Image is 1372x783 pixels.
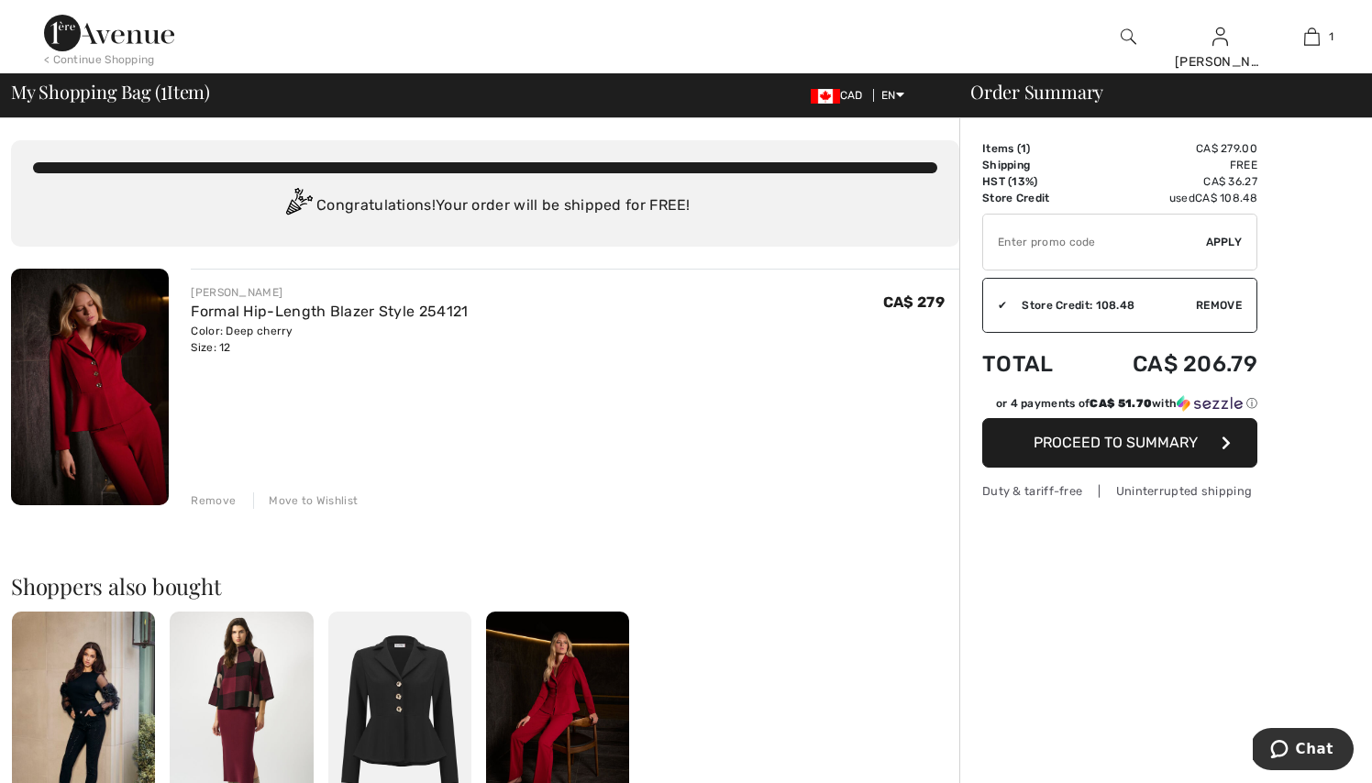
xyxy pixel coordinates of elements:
div: Store Credit: 108.48 [1007,297,1196,314]
img: search the website [1121,26,1136,48]
a: Sign In [1212,28,1228,45]
span: CA$ 279 [883,293,945,311]
td: used [1082,190,1257,206]
div: Duty & tariff-free | Uninterrupted shipping [982,482,1257,500]
div: or 4 payments of with [996,395,1257,412]
img: Formal Hip-Length Blazer Style 254121 [11,269,169,505]
a: 1 [1267,26,1356,48]
div: < Continue Shopping [44,51,155,68]
h2: Shoppers also bought [11,575,959,597]
div: ✔ [983,297,1007,314]
td: CA$ 206.79 [1082,333,1257,395]
img: My Info [1212,26,1228,48]
span: CA$ 51.70 [1090,397,1152,410]
div: or 4 payments ofCA$ 51.70withSezzle Click to learn more about Sezzle [982,395,1257,418]
div: [PERSON_NAME] [191,284,468,301]
img: Sezzle [1177,395,1243,412]
img: 1ère Avenue [44,15,174,51]
td: Items ( ) [982,140,1082,157]
a: Formal Hip-Length Blazer Style 254121 [191,303,468,320]
span: 1 [160,78,167,102]
iframe: Opens a widget where you can chat to one of our agents [1253,728,1354,774]
td: Shipping [982,157,1082,173]
span: CAD [811,89,870,102]
span: 1 [1021,142,1026,155]
span: Remove [1196,297,1242,314]
img: My Bag [1304,26,1320,48]
span: CA$ 108.48 [1195,192,1257,204]
input: Promo code [983,215,1206,270]
td: CA$ 36.27 [1082,173,1257,190]
div: Congratulations! Your order will be shipped for FREE! [33,188,937,225]
img: Congratulation2.svg [280,188,316,225]
span: My Shopping Bag ( Item) [11,83,210,101]
div: Color: Deep cherry Size: 12 [191,323,468,356]
td: Total [982,333,1082,395]
div: Order Summary [948,83,1361,101]
div: Remove [191,492,236,509]
div: [PERSON_NAME] [1175,52,1265,72]
td: Store Credit [982,190,1082,206]
button: Proceed to Summary [982,418,1257,468]
td: HST (13%) [982,173,1082,190]
span: Proceed to Summary [1034,434,1198,451]
span: EN [881,89,904,102]
img: Canadian Dollar [811,89,840,104]
td: CA$ 279.00 [1082,140,1257,157]
span: 1 [1329,28,1333,45]
td: Free [1082,157,1257,173]
div: Move to Wishlist [253,492,358,509]
span: Apply [1206,234,1243,250]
